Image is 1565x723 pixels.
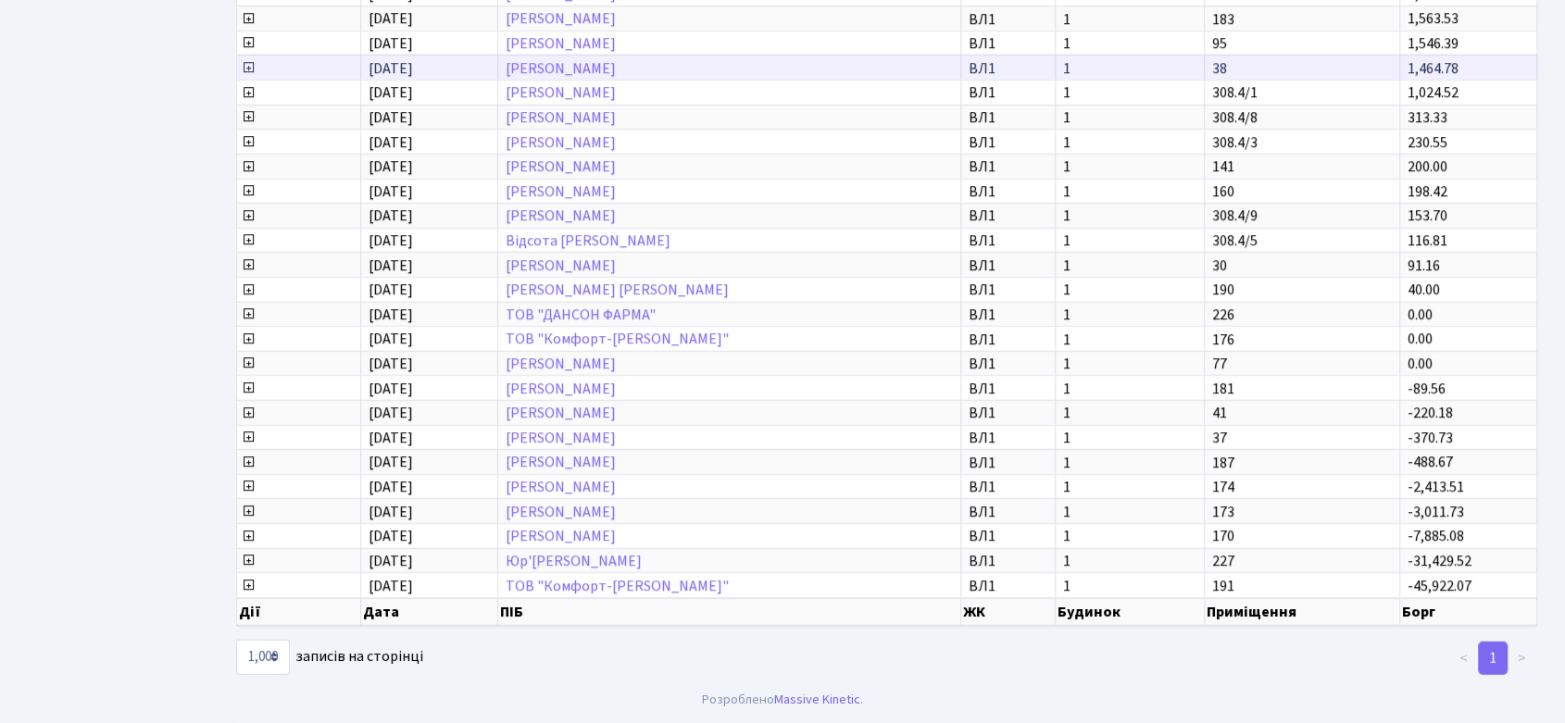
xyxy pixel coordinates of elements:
span: -7,885.08 [1408,526,1464,546]
span: ВЛ1 [969,455,1047,470]
span: ВЛ1 [969,36,1047,51]
span: [DATE] [369,526,413,546]
span: ВЛ1 [969,579,1047,593]
span: [DATE] [369,256,413,276]
a: [PERSON_NAME] [506,477,616,497]
span: [DATE] [369,107,413,128]
span: 227 [1212,554,1392,568]
span: ВЛ1 [969,405,1047,420]
span: 116.81 [1408,231,1447,251]
span: 1 [1063,258,1196,273]
span: ВЛ1 [969,480,1047,494]
span: [DATE] [369,428,413,448]
span: 313.33 [1408,107,1447,128]
span: -45,922.07 [1408,576,1471,596]
span: ВЛ1 [969,12,1047,27]
th: ПІБ [498,598,961,626]
a: [PERSON_NAME] [506,379,616,399]
span: 1,024.52 [1408,82,1459,103]
a: ТОВ "ДАНСОН ФАРМА" [506,305,656,325]
a: [PERSON_NAME] [506,82,616,103]
span: -3,011.73 [1408,502,1464,522]
span: ВЛ1 [969,110,1047,125]
span: ВЛ1 [969,529,1047,543]
th: Приміщення [1205,598,1400,626]
span: 30 [1212,258,1392,273]
span: [DATE] [369,132,413,153]
a: [PERSON_NAME] [506,453,616,473]
a: ТОВ "Комфорт-[PERSON_NAME]" [506,576,729,596]
a: [PERSON_NAME] [506,181,616,202]
a: [PERSON_NAME] [506,33,616,54]
span: 1,546.39 [1408,33,1459,54]
span: 160 [1212,184,1392,199]
span: [DATE] [369,33,413,54]
span: 181 [1212,381,1392,396]
span: 95 [1212,36,1392,51]
span: ВЛ1 [969,135,1047,150]
span: [DATE] [369,305,413,325]
span: -488.67 [1408,453,1453,473]
span: [DATE] [369,453,413,473]
span: 1 [1063,85,1196,100]
span: 1 [1063,405,1196,420]
span: 153.70 [1408,206,1447,226]
span: 1,563.53 [1408,9,1459,30]
span: [DATE] [369,231,413,251]
span: 77 [1212,356,1392,371]
th: ЖК [961,598,1056,626]
span: [DATE] [369,58,413,79]
a: ТОВ "Комфорт-[PERSON_NAME]" [506,330,729,350]
span: 1 [1063,282,1196,297]
span: ВЛ1 [969,554,1047,568]
span: 198.42 [1408,181,1447,202]
span: 37 [1212,430,1392,445]
a: [PERSON_NAME] [506,58,616,79]
span: -89.56 [1408,379,1446,399]
span: 41 [1212,405,1392,420]
span: 0.00 [1408,330,1433,350]
span: ВЛ1 [969,85,1047,100]
span: 187 [1212,455,1392,470]
span: -31,429.52 [1408,551,1471,571]
span: -2,413.51 [1408,477,1464,497]
span: ВЛ1 [969,208,1047,223]
span: 176 [1212,332,1392,347]
span: [DATE] [369,576,413,596]
span: 1 [1063,480,1196,494]
span: ВЛ1 [969,332,1047,347]
span: 308.4/5 [1212,233,1392,248]
span: ВЛ1 [969,430,1047,445]
a: [PERSON_NAME] [506,107,616,128]
select: записів на сторінці [236,640,290,675]
span: 1 [1063,356,1196,371]
span: 1 [1063,159,1196,174]
span: 1 [1063,12,1196,27]
a: [PERSON_NAME] [506,256,616,276]
span: [DATE] [369,354,413,374]
span: [DATE] [369,206,413,226]
span: 1 [1063,430,1196,445]
span: 308.4/3 [1212,135,1392,150]
span: 1,464.78 [1408,58,1459,79]
a: [PERSON_NAME] [506,403,616,423]
span: 1 [1063,505,1196,519]
a: [PERSON_NAME] [506,526,616,546]
span: 38 [1212,61,1392,76]
a: Massive Kinetic [774,690,860,709]
span: 1 [1063,233,1196,248]
span: [DATE] [369,502,413,522]
span: [DATE] [369,551,413,571]
span: 1 [1063,135,1196,150]
span: 183 [1212,12,1392,27]
span: 308.4/1 [1212,85,1392,100]
a: [PERSON_NAME] [506,132,616,153]
span: [DATE] [369,477,413,497]
span: 1 [1063,208,1196,223]
span: 1 [1063,332,1196,347]
a: [PERSON_NAME] [506,156,616,177]
span: 91.16 [1408,256,1440,276]
span: 1 [1063,184,1196,199]
span: [DATE] [369,82,413,103]
a: 1 [1478,642,1508,675]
